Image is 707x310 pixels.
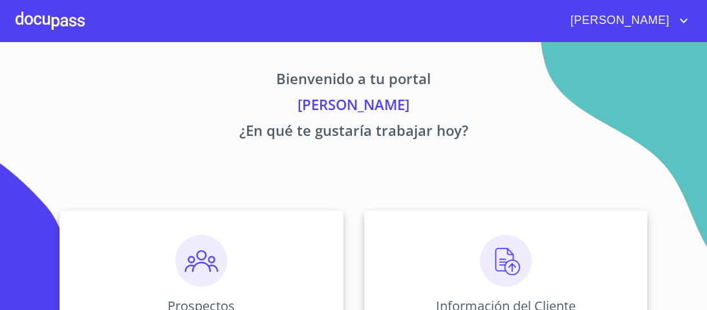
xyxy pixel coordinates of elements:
img: carga.png [480,235,532,287]
p: Bienvenido a tu portal [16,68,691,94]
img: prospectos.png [175,235,227,287]
p: ¿En qué te gustaría trabajar hoy? [16,120,691,146]
span: [PERSON_NAME] [561,10,676,31]
button: account of current user [561,10,691,31]
p: [PERSON_NAME] [16,94,691,120]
